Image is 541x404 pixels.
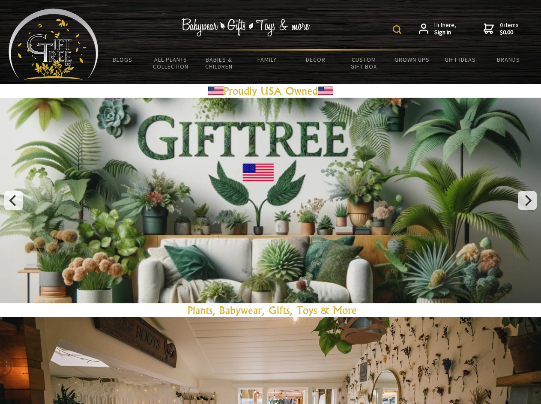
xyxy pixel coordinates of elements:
a: Proudly USA Owned [224,84,318,97]
strong: $0.00 [500,29,519,36]
span: Hi there, [434,21,456,36]
a: Brands [484,51,533,69]
a: Family [243,51,292,69]
button: Next [518,191,537,210]
img: product search [393,25,401,34]
a: Babies & Children [195,51,243,75]
a: Gift Ideas [436,51,484,69]
a: Grown Ups [388,51,436,69]
a: Custom Gift Box [340,51,388,75]
a: 0 items$0.00 [484,21,519,36]
strong: Sign in [434,29,456,36]
span: 0 items [500,21,519,36]
a: BLOGS [99,51,147,69]
a: Decor [291,51,340,69]
a: Hi there,Sign in [419,21,456,36]
button: Previous [4,191,23,210]
img: Babyware - Gifts - Toys and more... [9,9,99,80]
a: Plants, Babywear, Gifts, Toys & Mor [188,304,352,317]
img: Babywear - Gifts - Toys & more [182,18,310,36]
a: All Plants Collection [147,51,195,75]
